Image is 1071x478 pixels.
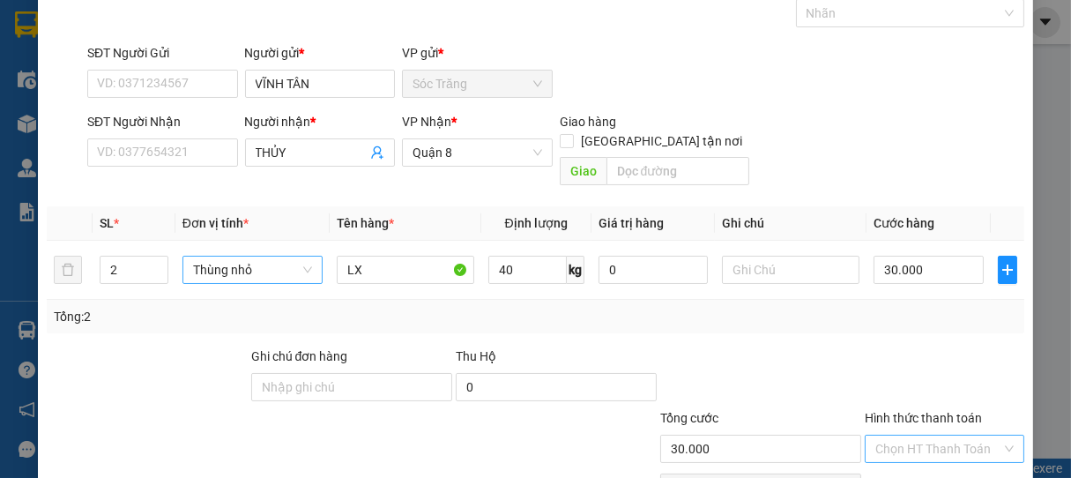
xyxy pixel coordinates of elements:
[122,118,134,131] span: environment
[87,112,238,131] div: SĐT Người Nhận
[599,256,709,284] input: 0
[9,9,71,71] img: logo.jpg
[560,157,606,185] span: Giao
[54,307,415,326] div: Tổng: 2
[245,43,396,63] div: Người gửi
[865,411,982,425] label: Hình thức thanh toán
[87,43,238,63] div: SĐT Người Gửi
[182,216,249,230] span: Đơn vị tính
[560,115,616,129] span: Giao hàng
[606,157,749,185] input: Dọc đường
[337,216,394,230] span: Tên hàng
[722,256,859,284] input: Ghi Chú
[413,139,542,166] span: Quận 8
[456,349,496,363] span: Thu Hộ
[245,112,396,131] div: Người nhận
[370,146,384,160] span: user-add
[999,263,1017,277] span: plus
[402,43,553,63] div: VP gửi
[599,216,664,230] span: Giá trị hàng
[402,115,451,129] span: VP Nhận
[193,257,312,283] span: Thùng nhỏ
[715,206,866,241] th: Ghi chú
[9,118,21,131] span: environment
[574,131,749,151] span: [GEOGRAPHIC_DATA] tận nơi
[660,411,718,425] span: Tổng cước
[505,216,568,230] span: Định lượng
[251,349,348,363] label: Ghi chú đơn hàng
[413,71,542,97] span: Sóc Trăng
[251,373,452,401] input: Ghi chú đơn hàng
[9,9,256,75] li: Vĩnh Thành (Sóc Trăng)
[122,95,234,115] li: VP Quận 8
[9,95,122,115] li: VP Sóc Trăng
[998,256,1018,284] button: plus
[54,256,82,284] button: delete
[874,216,934,230] span: Cước hàng
[337,256,474,284] input: VD: Bàn, Ghế
[100,216,114,230] span: SL
[567,256,584,284] span: kg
